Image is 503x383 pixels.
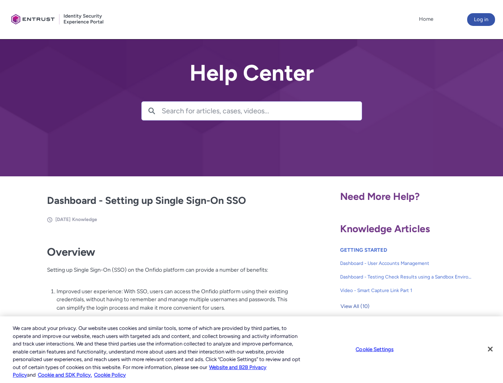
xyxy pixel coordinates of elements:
[340,190,420,202] span: Need More Help?
[340,284,472,297] a: Video - Smart Capture Link Part 1
[13,324,302,379] div: We care about your privacy. Our website uses cookies and similar tools, some of which are provide...
[350,341,399,357] button: Cookie Settings
[47,193,288,208] h2: Dashboard - Setting up Single Sign-On SSO
[340,260,472,267] span: Dashboard - User Accounts Management
[467,13,495,26] button: Log in
[340,247,387,253] a: GETTING STARTED
[162,102,362,120] input: Search for articles, cases, videos...
[142,102,162,120] button: Search
[47,266,288,282] p: Setting up Single Sign-On (SSO) on the Onfido platform can provide a number of benefits:
[340,223,430,235] span: Knowledge Articles
[417,13,435,25] a: Home
[340,287,472,294] span: Video - Smart Capture Link Part 1
[47,245,95,259] strong: Overview
[55,217,70,222] span: [DATE]
[57,287,288,312] p: Improved user experience: With SSO, users can access the Onfido platform using their existing cre...
[341,300,370,312] span: View All (10)
[481,340,499,358] button: Close
[340,300,370,313] button: View All (10)
[141,61,362,85] h2: Help Center
[72,216,97,223] li: Knowledge
[340,273,472,280] span: Dashboard - Testing Check Results using a Sandbox Environment
[340,270,472,284] a: Dashboard - Testing Check Results using a Sandbox Environment
[340,257,472,270] a: Dashboard - User Accounts Management
[38,372,92,378] a: Cookie and SDK Policy.
[94,372,126,378] a: Cookie Policy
